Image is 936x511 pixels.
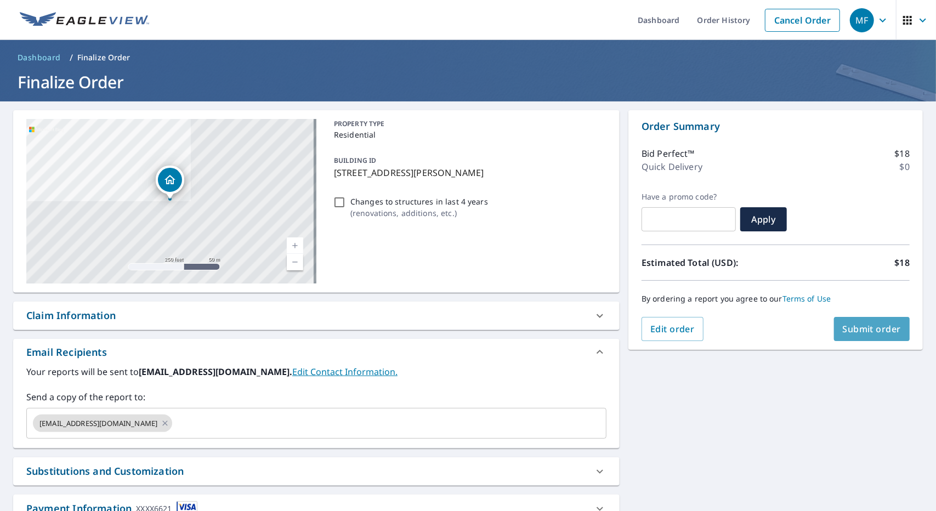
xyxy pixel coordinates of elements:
[20,12,149,29] img: EV Logo
[765,9,840,32] a: Cancel Order
[749,213,778,225] span: Apply
[70,51,73,64] li: /
[642,160,702,173] p: Quick Delivery
[139,366,292,378] b: [EMAIL_ADDRESS][DOMAIN_NAME].
[334,166,602,179] p: [STREET_ADDRESS][PERSON_NAME]
[26,308,116,323] div: Claim Information
[33,415,172,432] div: [EMAIL_ADDRESS][DOMAIN_NAME]
[156,166,184,200] div: Dropped pin, building 1, Residential property, 932 BURROWS AVE WINNIPEG MB R2X0R5
[13,49,65,66] a: Dashboard
[292,366,398,378] a: EditContactInfo
[650,323,695,335] span: Edit order
[642,192,736,202] label: Have a promo code?
[642,294,910,304] p: By ordering a report you agree to our
[642,317,704,341] button: Edit order
[334,119,602,129] p: PROPERTY TYPE
[26,345,107,360] div: Email Recipients
[740,207,787,231] button: Apply
[334,129,602,140] p: Residential
[642,119,910,134] p: Order Summary
[287,237,303,254] a: Current Level 17, Zoom In
[13,339,620,365] div: Email Recipients
[782,293,831,304] a: Terms of Use
[13,71,923,93] h1: Finalize Order
[13,457,620,485] div: Substitutions and Customization
[26,464,184,479] div: Substitutions and Customization
[77,52,131,63] p: Finalize Order
[33,418,164,429] span: [EMAIL_ADDRESS][DOMAIN_NAME]
[287,254,303,270] a: Current Level 17, Zoom Out
[18,52,61,63] span: Dashboard
[642,256,776,269] p: Estimated Total (USD):
[834,317,910,341] button: Submit order
[334,156,376,165] p: BUILDING ID
[850,8,874,32] div: MF
[350,207,488,219] p: ( renovations, additions, etc. )
[13,302,620,330] div: Claim Information
[26,390,606,404] label: Send a copy of the report to:
[26,365,606,378] label: Your reports will be sent to
[642,147,695,160] p: Bid Perfect™
[900,160,910,173] p: $0
[895,256,910,269] p: $18
[350,196,488,207] p: Changes to structures in last 4 years
[13,49,923,66] nav: breadcrumb
[895,147,910,160] p: $18
[843,323,901,335] span: Submit order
